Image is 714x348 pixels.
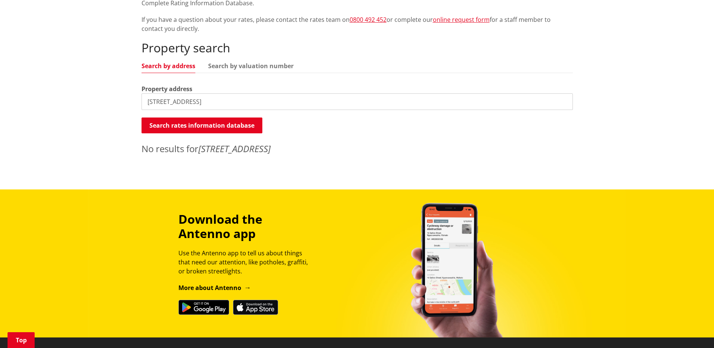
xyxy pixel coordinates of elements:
label: Property address [142,84,192,93]
p: If you have a question about your rates, please contact the rates team on or complete our for a s... [142,15,573,33]
a: Search by valuation number [208,63,294,69]
input: e.g. Duke Street NGARUAWAHIA [142,93,573,110]
a: 0800 492 452 [350,15,387,24]
img: Get it on Google Play [178,300,229,315]
p: No results for [142,142,573,156]
p: Use the Antenno app to tell us about things that need our attention, like potholes, graffiti, or ... [178,249,315,276]
iframe: Messenger Launcher [679,316,706,343]
a: Top [8,332,35,348]
a: Search by address [142,63,195,69]
h2: Property search [142,41,573,55]
button: Search rates information database [142,118,262,133]
a: online request form [433,15,490,24]
em: [STREET_ADDRESS] [198,142,271,155]
img: Download on the App Store [233,300,278,315]
a: More about Antenno [178,284,251,292]
h3: Download the Antenno app [178,212,315,241]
